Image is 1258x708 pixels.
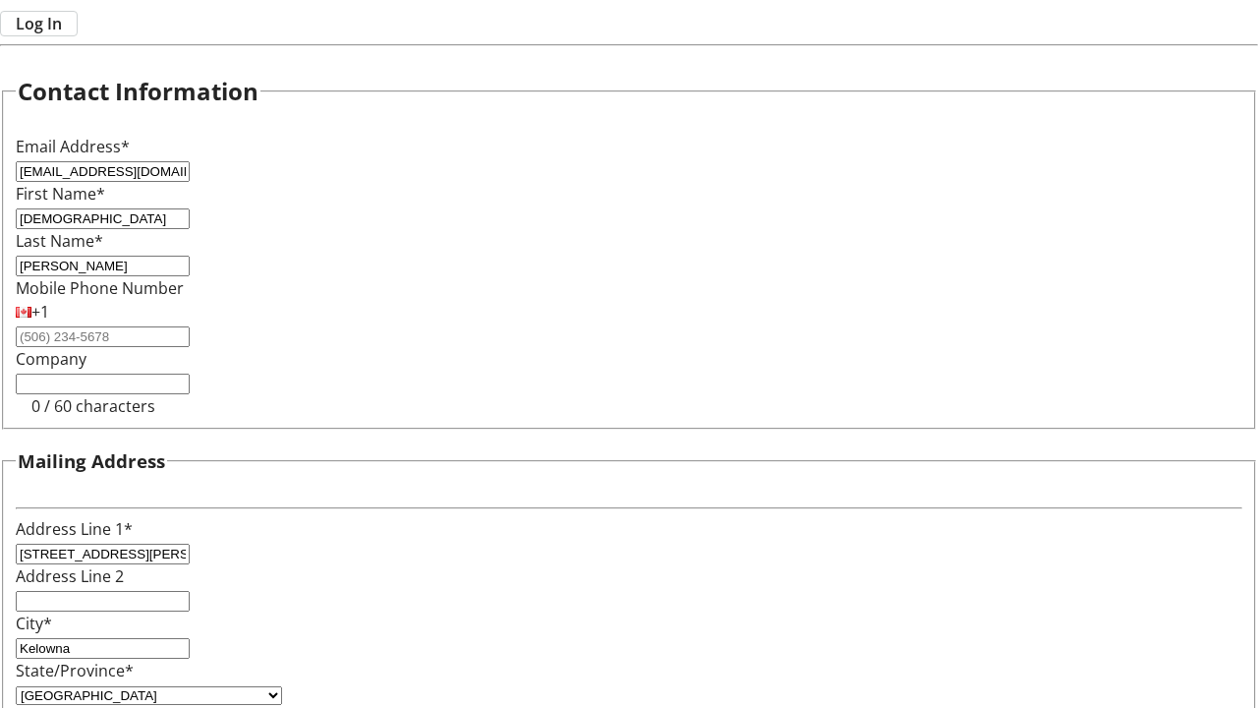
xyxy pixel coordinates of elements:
input: (506) 234-5678 [16,326,190,347]
input: City [16,638,190,659]
label: Address Line 2 [16,565,124,587]
span: Log In [16,12,62,35]
label: First Name* [16,183,105,205]
input: Address [16,544,190,564]
tr-character-limit: 0 / 60 characters [31,395,155,417]
label: Email Address* [16,136,130,157]
label: Mobile Phone Number [16,277,184,299]
label: Address Line 1* [16,518,133,540]
h3: Mailing Address [18,447,165,475]
h2: Contact Information [18,74,258,109]
label: State/Province* [16,660,134,681]
label: City* [16,613,52,634]
label: Company [16,348,86,370]
label: Last Name* [16,230,103,252]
